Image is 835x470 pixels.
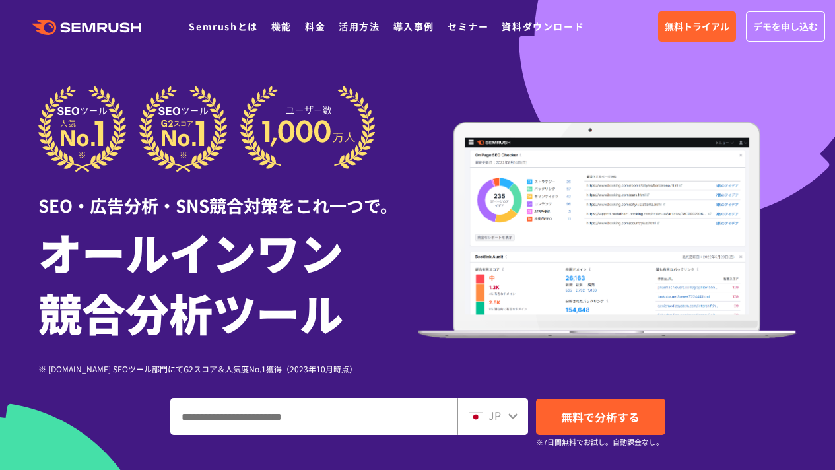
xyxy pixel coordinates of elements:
[658,11,736,42] a: 無料トライアル
[393,20,434,33] a: 導入事例
[536,399,665,435] a: 無料で分析する
[488,407,501,423] span: JP
[171,399,457,434] input: ドメイン、キーワードまたはURLを入力してください
[38,172,418,218] div: SEO・広告分析・SNS競合対策をこれ一つで。
[665,19,729,34] span: 無料トライアル
[753,19,818,34] span: デモを申し込む
[38,362,418,375] div: ※ [DOMAIN_NAME] SEOツール部門にてG2スコア＆人気度No.1獲得（2023年10月時点）
[502,20,584,33] a: 資料ダウンロード
[536,436,663,448] small: ※7日間無料でお試し。自動課金なし。
[189,20,257,33] a: Semrushとは
[271,20,292,33] a: 機能
[561,409,640,425] span: 無料で分析する
[38,221,418,343] h1: オールインワン 競合分析ツール
[746,11,825,42] a: デモを申し込む
[448,20,488,33] a: セミナー
[305,20,325,33] a: 料金
[339,20,380,33] a: 活用方法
